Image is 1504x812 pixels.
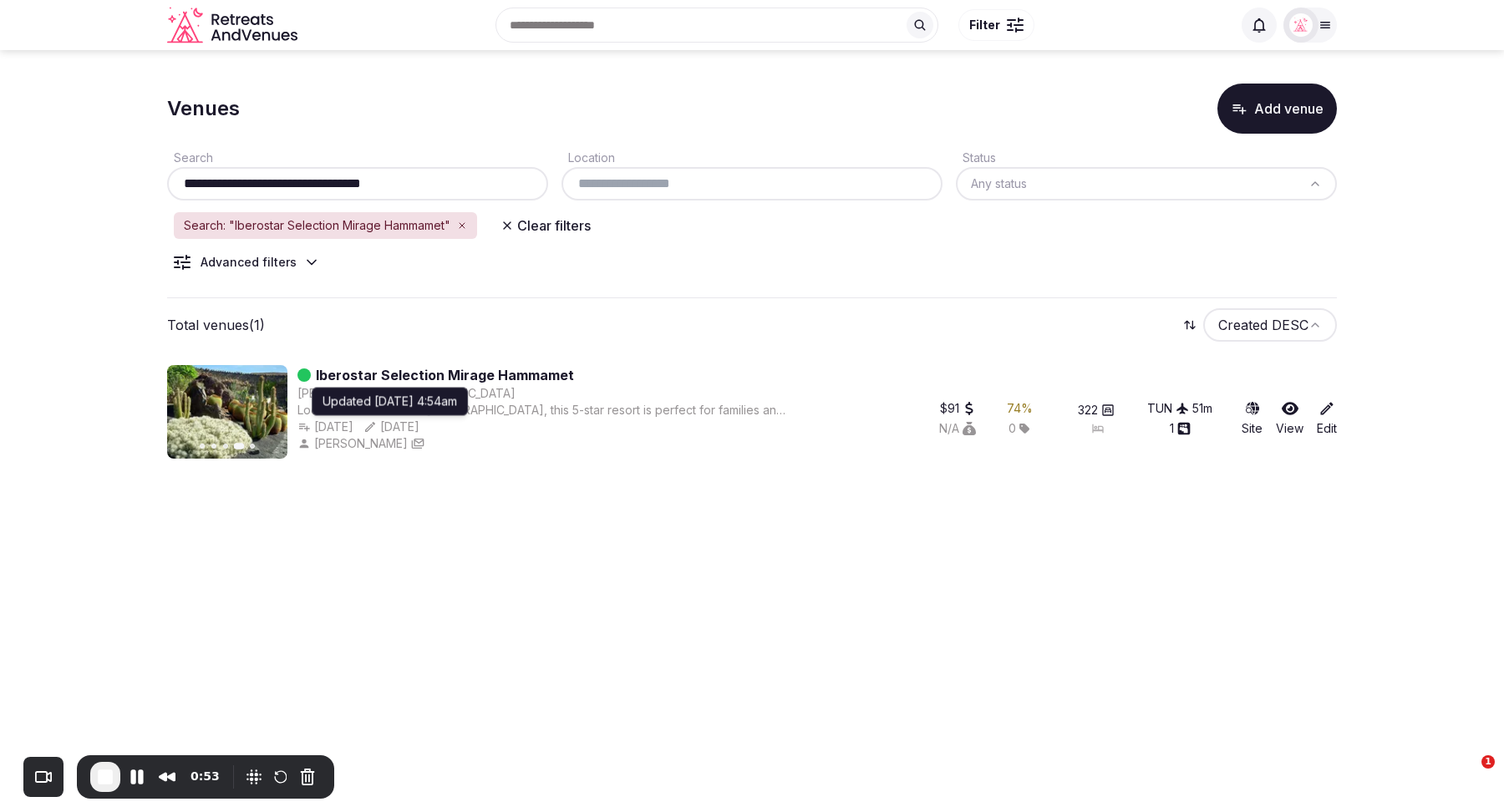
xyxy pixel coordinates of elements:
button: Go to slide 3 [223,444,228,449]
a: Iberostar Selection Mirage Hammamet [316,365,574,385]
button: 51m [1192,400,1212,417]
label: Search [167,150,213,165]
button: [DATE] [297,419,353,435]
button: $91 [940,400,976,417]
button: Filter [958,9,1034,41]
div: 74 % [1007,400,1033,417]
a: Site [1242,400,1263,437]
a: Visit the homepage [167,7,301,44]
button: Go to slide 2 [211,444,216,449]
img: Matt Grant Oakes [1289,13,1313,37]
button: Add venue [1217,84,1337,134]
span: 322 [1078,402,1098,419]
button: [PERSON_NAME], [GEOGRAPHIC_DATA] [297,385,516,402]
div: Advanced filters [201,254,297,271]
button: 322 [1078,402,1115,419]
span: Search: "Iberostar Selection Mirage Hammamet" [184,217,450,234]
span: [PERSON_NAME] [314,435,408,452]
span: 0 [1009,420,1016,437]
svg: Retreats and Venues company logo [167,7,301,44]
span: Filter [969,17,1000,33]
div: Located in the heart of [GEOGRAPHIC_DATA], this 5-star resort is perfect for families and couples... [297,402,786,419]
button: 74% [1007,400,1033,417]
button: Clear filters [490,211,601,241]
h1: Venues [167,94,240,123]
button: [DATE] [363,419,419,435]
a: Edit [1317,400,1337,437]
span: 1 [1481,755,1495,769]
button: Go to slide 1 [200,444,205,449]
button: 1 [1170,420,1191,437]
a: View [1276,400,1303,437]
button: [PERSON_NAME] [297,435,408,452]
button: Go to slide 4 [234,443,245,449]
button: N/A [939,420,976,437]
p: Updated [DATE] 4:54am [323,393,457,410]
p: Total venues (1) [167,316,265,334]
button: TUN [1147,400,1189,417]
div: 51 m [1192,400,1212,417]
img: Featured image for Iberostar Selection Mirage Hammamet [167,365,287,459]
iframe: Intercom live chat [1447,755,1487,795]
label: Location [561,150,615,165]
button: Go to slide 5 [250,444,255,449]
label: Status [956,150,996,165]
